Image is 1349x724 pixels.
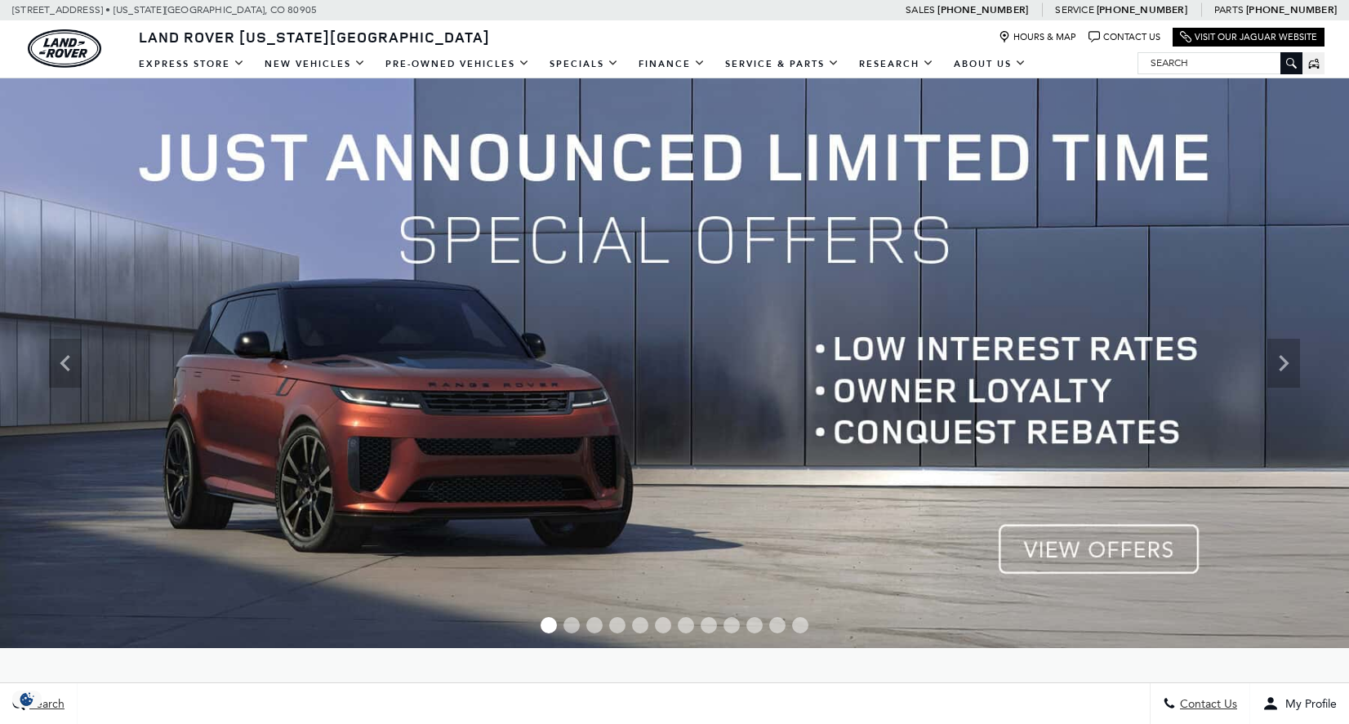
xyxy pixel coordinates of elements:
[129,50,255,78] a: EXPRESS STORE
[541,617,557,633] span: Go to slide 1
[1176,697,1237,711] span: Contact Us
[1250,683,1349,724] button: Open user profile menu
[586,617,603,633] span: Go to slide 3
[849,50,944,78] a: Research
[1097,3,1187,16] a: [PHONE_NUMBER]
[723,617,740,633] span: Go to slide 9
[769,617,786,633] span: Go to slide 11
[376,50,540,78] a: Pre-Owned Vehicles
[1246,3,1337,16] a: [PHONE_NUMBER]
[999,31,1076,43] a: Hours & Map
[937,3,1028,16] a: [PHONE_NUMBER]
[1214,4,1244,16] span: Parts
[1279,697,1337,711] span: My Profile
[1180,31,1317,43] a: Visit Our Jaguar Website
[632,617,648,633] span: Go to slide 5
[1055,4,1093,16] span: Service
[1089,31,1160,43] a: Contact Us
[944,50,1036,78] a: About Us
[8,691,46,708] section: Click to Open Cookie Consent Modal
[129,50,1036,78] nav: Main Navigation
[28,29,101,68] a: land-rover
[678,617,694,633] span: Go to slide 7
[1138,53,1302,73] input: Search
[8,691,46,708] img: Opt-Out Icon
[701,617,717,633] span: Go to slide 8
[655,617,671,633] span: Go to slide 6
[609,617,626,633] span: Go to slide 4
[255,50,376,78] a: New Vehicles
[906,4,935,16] span: Sales
[129,27,500,47] a: Land Rover [US_STATE][GEOGRAPHIC_DATA]
[746,617,763,633] span: Go to slide 10
[715,50,849,78] a: Service & Parts
[28,29,101,68] img: Land Rover
[540,50,629,78] a: Specials
[139,27,490,47] span: Land Rover [US_STATE][GEOGRAPHIC_DATA]
[1267,339,1300,388] div: Next
[563,617,580,633] span: Go to slide 2
[49,339,82,388] div: Previous
[12,4,317,16] a: [STREET_ADDRESS] • [US_STATE][GEOGRAPHIC_DATA], CO 80905
[629,50,715,78] a: Finance
[792,617,808,633] span: Go to slide 12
